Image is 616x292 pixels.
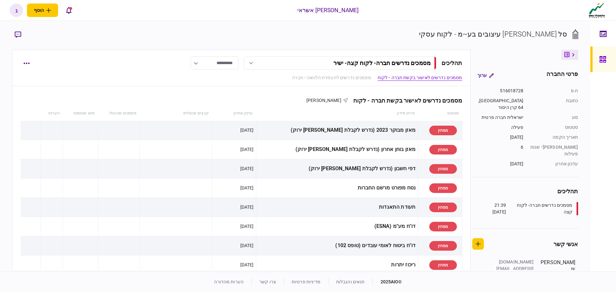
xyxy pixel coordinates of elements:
div: תהליכים [472,187,578,196]
a: צרו קשר [259,279,276,284]
button: פתח תפריט להוספת לקוח [27,4,58,17]
div: ממתין [429,126,457,135]
div: מסמכים נדרשים חברה- לקוח קצה [508,202,573,215]
th: סטטוס [418,106,462,121]
div: [DATE] [240,165,254,172]
div: ממתין [429,183,457,193]
img: client company logo [587,2,606,18]
div: אנשי קשר [553,240,578,248]
div: פרטי החברה [546,70,578,81]
div: מסמכים נדרשים לאישור בקשת חברה - לקוח [348,97,462,104]
div: ממתין [429,164,457,174]
div: סל [PERSON_NAME] עיצובים בע~מ - לקוח עסקי [419,29,567,39]
div: [DATE] [240,146,254,153]
div: דפי חשבון (נדרש לקבלת [PERSON_NAME] ירוק) [259,162,416,176]
div: [DATE] [477,161,524,167]
div: מאזן בוחן אחרון (נדרש לקבלת [PERSON_NAME] ירוק) [259,142,416,157]
button: פתח רשימת התראות [62,4,75,17]
div: 516018728 [477,88,524,94]
a: הערות מהדורה [214,279,244,284]
div: תאריך הקמה [530,134,578,141]
div: ממתין [429,203,457,212]
div: [DOMAIN_NAME][EMAIL_ADDRESS][DOMAIN_NAME] [492,259,534,279]
div: [DATE] [240,204,254,210]
div: פעילה [477,124,524,131]
a: מסמכים נדרשים לאישור בקשת חברה - לקוח [378,74,462,81]
button: ערוך [472,70,499,81]
a: מסמכים נדרשים להעמדת הלוואה - חברה [292,74,371,81]
a: תנאים והגבלות [336,279,365,284]
div: ממתין [429,241,457,251]
th: מסמכים שהועלו [98,106,139,121]
div: תהליכים [441,59,462,67]
div: סוג [530,114,578,121]
div: דו"ח מע"מ (ESNA) [259,219,416,234]
div: סטטוס [530,124,578,131]
div: © 2025 AIO [372,279,402,285]
th: קבצים שנשלחו [140,106,212,121]
th: עדכון אחרון [212,106,256,121]
div: [DATE] [240,223,254,229]
div: נסח מפורט מרשם החברות [259,181,416,195]
div: ישראלית חברה פרטית [477,114,524,121]
div: ממתין [429,222,457,231]
span: [PERSON_NAME] [306,98,341,103]
div: [GEOGRAPHIC_DATA], 64 קרן היסוד [477,97,524,111]
th: סיווג אוטומטי [63,106,98,121]
div: 6 [477,144,524,157]
div: [PERSON_NAME]׳ שנות פעילות [530,144,578,157]
th: הערות [41,106,63,121]
div: [PERSON_NAME] אשראי [297,6,359,14]
div: תעודת התאגדות [259,200,416,214]
a: מדיניות פרטיות [292,279,321,284]
a: מסמכים נדרשים חברה- לקוח קצה21:39 [DATE] [480,202,578,215]
div: כתובת [530,97,578,111]
div: מאזן מבוקר 2023 (נדרש לקבלת [PERSON_NAME] ירוק) [259,123,416,138]
div: 21:39 [DATE] [480,202,506,215]
div: ריכוז יתרות [259,258,416,272]
div: ממתין [429,260,457,270]
div: ממתין [429,145,457,154]
div: [DATE] [240,242,254,249]
button: מסמכים נדרשים חברה- לקוח קצה- ישיר [244,56,436,70]
div: עדכון אחרון [530,161,578,167]
div: [DATE] [240,262,254,268]
button: ג [10,4,23,17]
div: [DATE] [477,134,524,141]
div: [DATE] [240,185,254,191]
div: ח.פ [530,88,578,94]
div: מסמכים נדרשים חברה- לקוח קצה - ישיר [333,60,431,66]
div: [DATE] [240,127,254,133]
th: פריט מידע [256,106,418,121]
div: דו"ח ביטוח לאומי עובדים (טופס 102) [259,238,416,253]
